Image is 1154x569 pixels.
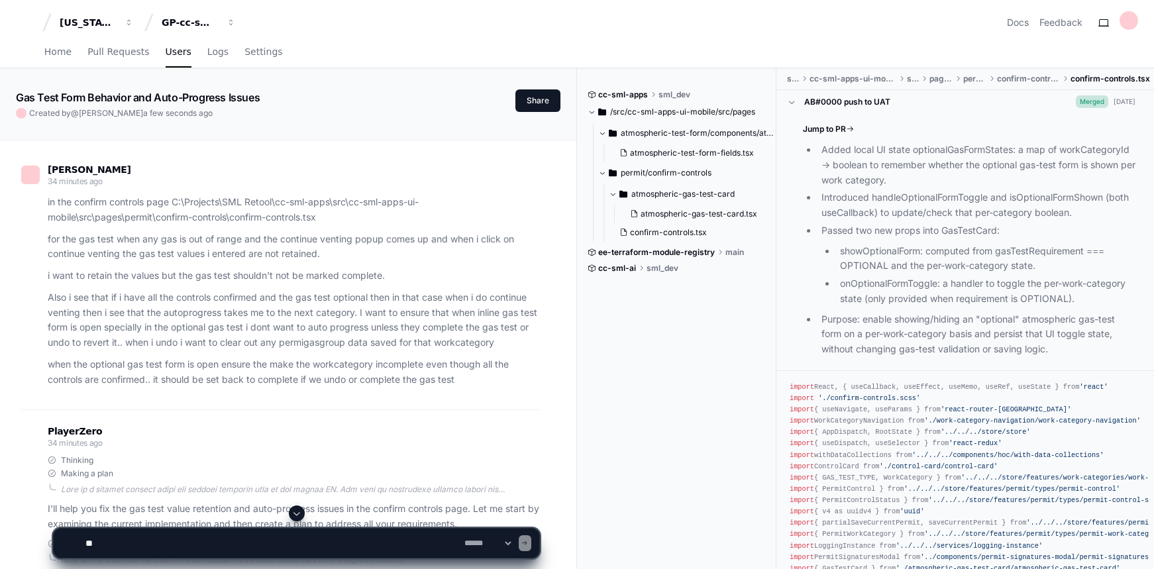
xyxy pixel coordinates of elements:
span: main [725,247,744,258]
span: import [790,417,814,425]
li: onOptionalFormToggle: a handler to toggle the per-work-category state (only provided when require... [836,276,1135,307]
div: Lore ip d sitamet consect adipi eli seddoei temporin utla et dol magnaa EN. Adm veni qu nostrudex... [61,484,539,495]
span: import [790,428,814,436]
span: Created by [29,108,213,119]
span: import [790,496,814,504]
app-text-character-animate: Gas Test Form Behavior and Auto-Progress Issues [16,91,260,104]
span: 'react-redux' [949,439,1002,447]
button: permit/confirm-controls [598,162,777,183]
span: [PERSON_NAME] [79,108,143,118]
a: Settings [244,37,282,68]
span: '../../../store/features/permit/types/permit-control' [904,485,1121,493]
span: Home [44,48,72,56]
span: 34 minutes ago [48,176,103,186]
span: confirm-controls.tsx [630,227,707,238]
span: src [907,74,919,84]
span: Jump to PR [803,124,846,134]
div: GP-cc-sml-apps [162,16,219,29]
span: @ [71,108,79,118]
span: ee-terraform-module-registry [598,247,715,258]
button: confirm-controls.tsx [614,223,769,242]
span: import [790,405,814,413]
span: pages [929,74,953,84]
span: 'react-router-[GEOGRAPHIC_DATA]' [941,405,1071,413]
span: /src/cc-sml-apps-ui-mobile/src/pages [610,107,755,117]
a: Jump to PR [803,124,1135,134]
span: atmospheric-gas-test-card.tsx [641,209,757,219]
button: atmospheric-test-form/components/atmospheric-test-form-fields [598,123,777,144]
button: atmospheric-gas-test-card.tsx [625,205,769,223]
svg: Directory [598,104,606,120]
span: Thinking [61,455,93,466]
span: atmospheric-test-form/components/atmospheric-test-form-fields [621,128,777,138]
span: cc-sml-apps-ui-mobile [810,74,896,84]
a: Home [44,37,72,68]
span: Logs [207,48,229,56]
span: '../../../store/store' [941,428,1031,436]
span: './confirm-controls.scss' [818,394,920,402]
li: Added local UI state optionalGasFormStates: a map of workCategoryId -> boolean to remember whethe... [817,142,1135,187]
span: cc-sml-ai [598,263,636,274]
span: import [790,474,814,482]
span: sml_dev [658,89,690,100]
span: Pull Requests [87,48,149,56]
button: /src/cc-sml-apps-ui-mobile/src/pages [588,101,766,123]
a: Pull Requests [87,37,149,68]
p: Also i see that if i have all the controls confirmed and the gas test optional then in that case ... [48,290,539,350]
button: Share [515,89,560,112]
p: i want to retain the values but the gas test shouldn't not be marked complete. [48,268,539,284]
a: Users [166,37,191,68]
a: Docs [1007,16,1029,29]
div: AB#0000 push to UAT [804,97,890,107]
svg: Directory [609,165,617,181]
span: 34 minutes ago [48,438,103,448]
button: Feedback [1039,16,1082,29]
span: atmospheric-test-form-fields.tsx [630,148,754,158]
p: I'll help you fix the gas test value retention and auto-progress issues in the confirm controls p... [48,501,539,532]
span: PlayerZero [48,427,102,435]
span: import [790,451,814,459]
span: '../../../components/hoc/with-data-collections' [912,451,1104,459]
p: when the optional gas test form is open ensure the make the workcategory incomplete even though a... [48,357,539,388]
span: cc-sml-apps [598,89,648,100]
span: import [790,394,814,402]
span: Settings [244,48,282,56]
span: [PERSON_NAME] [48,164,131,175]
button: atmospheric-test-form-fields.tsx [614,144,769,162]
span: import [790,383,814,391]
li: Purpose: enable showing/hiding an "optional" atmospheric gas-test form on a per-work-category bas... [817,312,1135,357]
span: './work-category-navigation/work-category-navigation' [924,417,1141,425]
span: a few seconds ago [143,108,213,118]
svg: Directory [619,186,627,202]
span: atmospheric-gas-test-card [631,189,735,199]
span: Making a plan [61,468,113,479]
span: import [790,439,814,447]
span: sml_dev [647,263,678,274]
span: permit/confirm-controls [621,168,711,178]
div: [US_STATE] Pacific [60,16,117,29]
span: confirm-controls.tsx [1071,74,1150,84]
li: Introduced handleOptionalFormToggle and isOptionalFormShown (both useCallback) to update/check th... [817,190,1135,221]
span: Users [166,48,191,56]
span: import [790,462,814,470]
li: showOptionalForm: computed from gasTestRequirement === OPTIONAL and the per-work-category state. [836,244,1135,274]
p: in the confirm controls page C:\Projects\SML Retool\cc-sml-apps\src\cc-sml-apps-ui-mobile\src\pag... [48,195,539,225]
span: './control-card/control-card' [880,462,998,470]
div: [DATE] [1114,97,1135,107]
p: for the gas test when any gas is out of range and the continue venting popup comes up and when i ... [48,232,539,262]
button: atmospheric-gas-test-card [609,183,777,205]
a: Logs [207,37,229,68]
span: src [787,74,799,84]
span: import [790,485,814,493]
svg: Directory [609,125,617,141]
span: 'react' [1079,383,1108,391]
li: Passed two new props into GasTestCard: [817,223,1135,307]
button: GP-cc-sml-apps [156,11,241,34]
span: confirm-controls [997,74,1060,84]
span: permit [963,74,987,84]
span: Merged [1076,95,1108,108]
button: [US_STATE] Pacific [54,11,139,34]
